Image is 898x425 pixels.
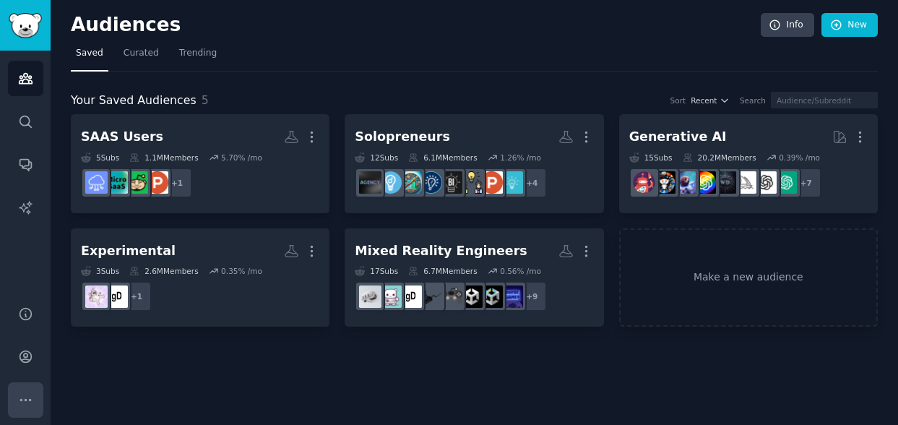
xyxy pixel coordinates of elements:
a: Mixed Reality Engineers17Subs6.7MMembers0.56% /mo+9indiegamesUnity3DunityIndieGamingIndieDevgamed... [345,228,603,327]
div: 0.56 % /mo [500,266,541,276]
a: Saved [71,42,108,72]
span: Your Saved Audiences [71,92,197,110]
img: StableDiffusion [673,171,696,194]
div: Mixed Reality Engineers [355,242,527,260]
div: Sort [670,95,686,106]
div: 5 Sub s [81,153,119,163]
img: OpenAI [754,171,777,194]
div: Generative AI [629,128,727,146]
div: 12 Sub s [355,153,398,163]
a: Curated [118,42,164,72]
img: Unity3D [480,286,503,308]
img: unity [460,286,483,308]
img: GameDevelopment [379,286,402,308]
img: ProductHunters [146,171,168,194]
div: SAAS Users [81,128,163,146]
div: 17 Sub s [355,266,398,276]
div: + 1 [162,168,192,198]
a: Make a new audience [619,228,878,327]
div: 6.7M Members [408,266,477,276]
a: Trending [174,42,222,72]
button: Recent [691,95,730,106]
div: 2.6M Members [129,266,198,276]
img: gamedev [400,286,422,308]
span: 5 [202,93,209,107]
img: IndieGaming [440,286,462,308]
a: Experimental3Subs2.6MMembers0.35% /mo+1gamedevOculusQuest [71,228,329,327]
div: 0.35 % /mo [221,266,262,276]
span: Recent [691,95,717,106]
a: Generative AI15Subs20.2MMembers0.39% /mo+7ChatGPTOpenAImidjourneyweirddalleGPT3StableDiffusionaiA... [619,114,878,213]
img: Affiliatemarketing [400,171,422,194]
div: Experimental [81,242,176,260]
div: 3 Sub s [81,266,119,276]
img: agency [359,171,381,194]
h2: Audiences [71,14,761,37]
img: Businessideas [501,171,523,194]
div: Solopreneurs [355,128,450,146]
div: 1.1M Members [129,153,198,163]
input: Audience/Subreddit [771,92,878,108]
div: 6.1M Members [408,153,477,163]
div: + 1 [121,281,152,312]
span: Trending [179,47,217,60]
div: 0.39 % /mo [779,153,820,163]
a: New [821,13,878,38]
img: OculusQuest3 [359,286,381,308]
div: 1.26 % /mo [500,153,541,163]
img: ChatGPT [774,171,797,194]
div: + 9 [517,281,547,312]
span: Curated [124,47,159,60]
div: 20.2M Members [683,153,756,163]
img: dalle2 [633,171,655,194]
img: weirddalle [714,171,736,194]
span: Saved [76,47,103,60]
img: GPT3 [694,171,716,194]
img: indiegames [501,286,523,308]
img: Business_Ideas [440,171,462,194]
div: + 7 [791,168,821,198]
img: IndieDev [420,286,442,308]
img: ProductHunters [480,171,503,194]
a: Solopreneurs12Subs6.1MMembers1.26% /mo+4BusinessideasProductHuntersgrowmybusinessBusiness_IdeasEn... [345,114,603,213]
img: GummySearch logo [9,13,42,38]
img: growmybusiness [460,171,483,194]
div: + 4 [517,168,547,198]
div: 15 Sub s [629,153,673,163]
img: gamedev [105,286,128,308]
img: aiArt [653,171,675,194]
img: Entrepreneur [379,171,402,194]
img: microsaas [105,171,128,194]
a: SAAS Users5Subs1.1MMembers5.70% /mo+1ProductHuntersappsumomicrosaasSaaS [71,114,329,213]
img: midjourney [734,171,756,194]
div: 5.70 % /mo [221,153,262,163]
img: appsumo [126,171,148,194]
a: Info [761,13,814,38]
img: OculusQuest [85,286,108,308]
img: Entrepreneurship [420,171,442,194]
img: SaaS [85,171,108,194]
div: Search [740,95,766,106]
